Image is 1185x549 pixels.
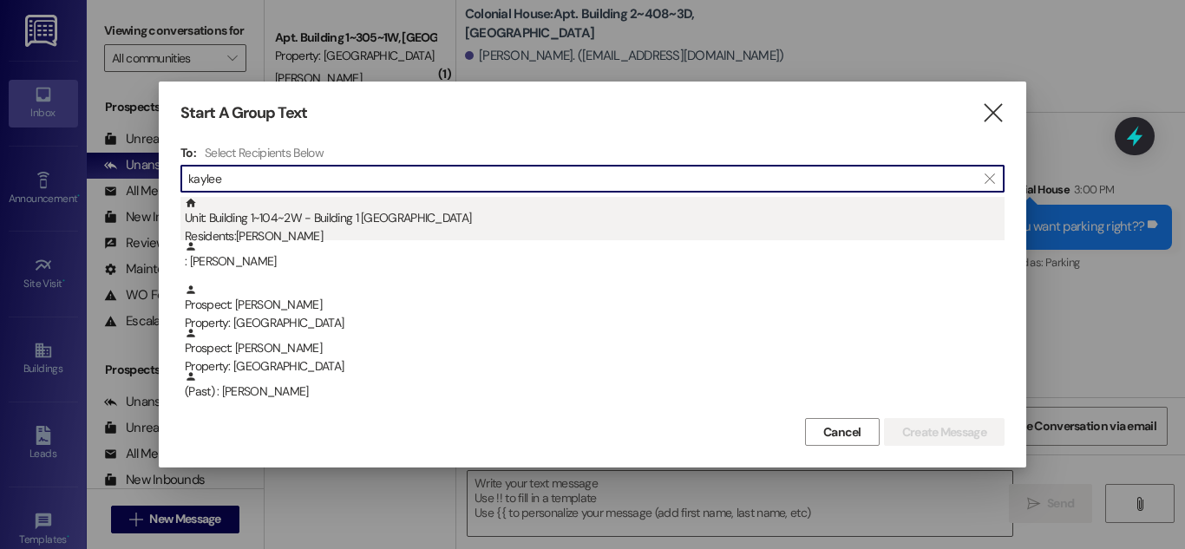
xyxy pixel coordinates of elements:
[185,327,1005,376] div: Prospect: [PERSON_NAME]
[976,166,1004,192] button: Clear text
[884,418,1005,446] button: Create Message
[185,357,1005,376] div: Property: [GEOGRAPHIC_DATA]
[185,370,1005,401] div: (Past) : [PERSON_NAME]
[180,370,1005,414] div: (Past) : [PERSON_NAME]
[185,240,1005,271] div: : [PERSON_NAME]
[185,197,1005,246] div: Unit: Building 1~104~2W - Building 1 [GEOGRAPHIC_DATA]
[180,197,1005,240] div: Unit: Building 1~104~2W - Building 1 [GEOGRAPHIC_DATA]Residents:[PERSON_NAME]
[205,145,324,160] h4: Select Recipients Below
[188,167,976,191] input: Search for any contact or apartment
[902,423,986,441] span: Create Message
[981,104,1005,122] i: 
[180,103,307,123] h3: Start A Group Text
[185,284,1005,333] div: Prospect: [PERSON_NAME]
[823,423,861,441] span: Cancel
[180,327,1005,370] div: Prospect: [PERSON_NAME]Property: [GEOGRAPHIC_DATA]
[185,227,1005,245] div: Residents: [PERSON_NAME]
[180,145,196,160] h3: To:
[985,172,994,186] i: 
[185,314,1005,332] div: Property: [GEOGRAPHIC_DATA]
[180,240,1005,284] div: : [PERSON_NAME]
[180,284,1005,327] div: Prospect: [PERSON_NAME]Property: [GEOGRAPHIC_DATA]
[805,418,880,446] button: Cancel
